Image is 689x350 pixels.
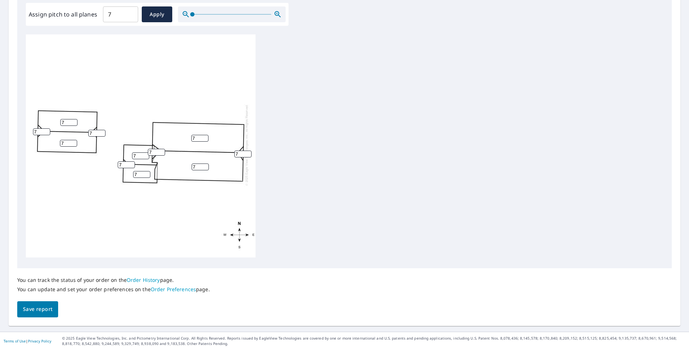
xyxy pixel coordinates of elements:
button: Save report [17,301,58,317]
p: You can update and set your order preferences on the page. [17,286,210,293]
a: Terms of Use [4,339,26,344]
a: Order History [127,276,160,283]
p: You can track the status of your order on the page. [17,277,210,283]
a: Order Preferences [151,286,196,293]
button: Apply [142,6,172,22]
p: © 2025 Eagle View Technologies, Inc. and Pictometry International Corp. All Rights Reserved. Repo... [62,336,685,346]
input: 00.0 [103,4,138,24]
a: Privacy Policy [28,339,51,344]
span: Apply [147,10,167,19]
p: | [4,339,51,343]
span: Save report [23,305,52,314]
label: Assign pitch to all planes [29,10,97,19]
